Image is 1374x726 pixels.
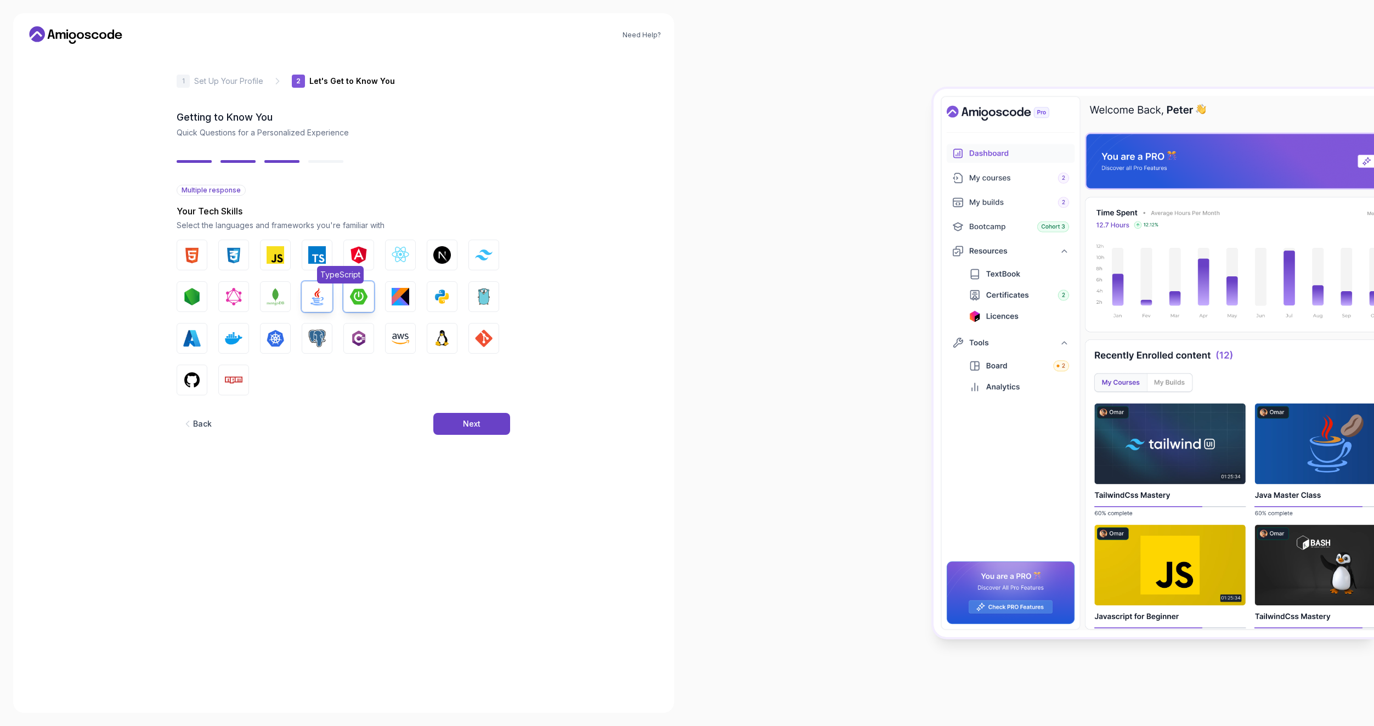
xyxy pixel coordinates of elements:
[433,288,451,305] img: Python
[177,127,510,138] p: Quick Questions for a Personalized Experience
[193,418,212,429] div: Back
[183,371,201,389] img: GitHub
[343,240,374,270] button: Angular
[433,413,510,435] button: Next
[385,240,416,270] button: React.js
[177,281,207,312] button: Node.js
[260,240,291,270] button: JavaScript
[183,246,201,264] img: HTML
[194,76,263,87] p: Set Up Your Profile
[427,323,457,354] button: Linux
[308,246,326,264] img: TypeScript
[475,330,493,347] img: GIT
[427,281,457,312] button: Python
[308,330,326,347] img: PostgreSQL
[302,323,332,354] button: PostgreSQL
[177,110,510,125] h2: Getting to Know You
[468,323,499,354] button: GIT
[218,240,249,270] button: CSS
[475,249,493,260] img: Tailwind CSS
[343,323,374,354] button: C#
[433,246,451,264] img: Next.js
[296,78,301,84] p: 2
[177,240,207,270] button: HTML
[463,418,480,429] div: Next
[267,246,284,264] img: JavaScript
[225,330,242,347] img: Docker
[177,205,510,218] p: Your Tech Skills
[343,281,374,312] button: Spring Boot
[309,76,395,87] p: Let's Get to Know You
[218,323,249,354] button: Docker
[26,26,125,44] a: Home link
[433,330,451,347] img: Linux
[475,288,493,305] img: Go
[392,246,409,264] img: React.js
[177,220,510,231] p: Select the languages and frameworks you're familiar with
[177,365,207,395] button: GitHub
[267,288,284,305] img: MongoDB
[225,371,242,389] img: Npm
[392,330,409,347] img: AWS
[302,240,332,270] button: TypeScriptTypeScript
[225,288,242,305] img: GraphQL
[182,78,185,84] p: 1
[260,281,291,312] button: MongoDB
[392,288,409,305] img: Kotlin
[218,365,249,395] button: Npm
[350,330,367,347] img: C#
[267,330,284,347] img: Kubernetes
[308,288,326,305] img: Java
[183,330,201,347] img: Azure
[385,323,416,354] button: AWS
[183,288,201,305] img: Node.js
[934,89,1374,637] img: Amigoscode Dashboard
[468,240,499,270] button: Tailwind CSS
[350,288,367,305] img: Spring Boot
[385,281,416,312] button: Kotlin
[225,246,242,264] img: CSS
[427,240,457,270] button: Next.js
[350,246,367,264] img: Angular
[182,186,241,195] span: Multiple response
[218,281,249,312] button: GraphQL
[317,266,364,283] span: TypeScript
[623,31,661,39] a: Need Help?
[260,323,291,354] button: Kubernetes
[468,281,499,312] button: Go
[177,413,217,435] button: Back
[177,323,207,354] button: Azure
[302,281,332,312] button: Java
